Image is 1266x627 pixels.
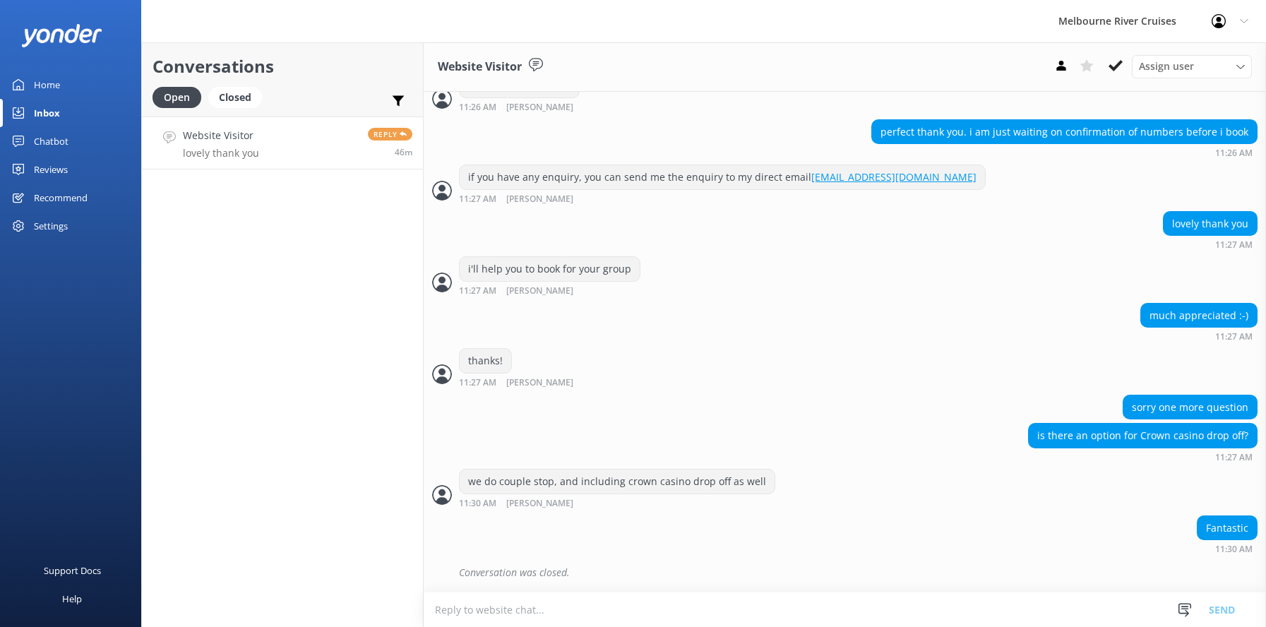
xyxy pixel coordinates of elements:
div: Closed [208,87,262,108]
strong: 11:26 AM [459,103,496,112]
div: lovely thank you [1164,212,1257,236]
strong: 11:27 AM [459,287,496,296]
div: Sep 09 2025 11:30am (UTC +10:00) Australia/Sydney [1197,544,1258,554]
strong: 11:30 AM [1215,545,1253,554]
div: sorry one more question [1123,395,1257,419]
div: Sep 09 2025 11:26am (UTC +10:00) Australia/Sydney [871,148,1258,157]
p: lovely thank you [183,147,259,160]
div: Sep 09 2025 11:27am (UTC +10:00) Australia/Sydney [459,285,640,296]
strong: 11:27 AM [1215,453,1253,462]
div: Fantastic [1198,516,1257,540]
div: Sep 09 2025 11:26am (UTC +10:00) Australia/Sydney [459,102,619,112]
div: Support Docs [44,556,101,585]
div: thanks! [460,349,511,373]
span: [PERSON_NAME] [506,499,573,508]
strong: 11:27 AM [1215,333,1253,341]
span: Sep 09 2025 11:27am (UTC +10:00) Australia/Sydney [395,146,412,158]
div: if you have any enquiry, you can send me the enquiry to my direct email [460,165,985,189]
span: Reply [368,128,412,141]
strong: 11:30 AM [459,499,496,508]
div: we do couple stop, and including crown casino drop off as well [460,470,775,494]
div: i'll help you to book for your group [460,257,640,281]
strong: 11:27 AM [1215,241,1253,249]
h4: Website Visitor [183,128,259,143]
a: Website Visitorlovely thank youReply46m [142,117,423,169]
span: [PERSON_NAME] [506,195,573,204]
div: Sep 09 2025 11:27am (UTC +10:00) Australia/Sydney [1140,331,1258,341]
span: Assign user [1139,59,1194,74]
a: Closed [208,89,269,104]
div: Inbox [34,99,60,127]
div: Sep 09 2025 11:27am (UTC +10:00) Australia/Sydney [459,193,986,204]
div: Assign User [1132,55,1252,78]
h3: Website Visitor [438,58,522,76]
a: [EMAIL_ADDRESS][DOMAIN_NAME] [811,170,977,184]
div: Help [62,585,82,613]
div: Sep 09 2025 11:27am (UTC +10:00) Australia/Sydney [459,377,619,388]
div: Sep 09 2025 11:27am (UTC +10:00) Australia/Sydney [1163,239,1258,249]
div: Conversation was closed. [459,561,1258,585]
div: much appreciated :-) [1141,304,1257,328]
div: perfect thank you. i am just waiting on confirmation of numbers before i book [872,120,1257,144]
div: Recommend [34,184,88,212]
strong: 11:26 AM [1215,149,1253,157]
div: Open [153,87,201,108]
h2: Conversations [153,53,412,80]
div: 2025-09-09T01:39:17.406 [432,561,1258,585]
span: [PERSON_NAME] [506,287,573,296]
span: [PERSON_NAME] [506,103,573,112]
div: is there an option for Crown casino drop off? [1029,424,1257,448]
span: [PERSON_NAME] [506,378,573,388]
div: Settings [34,212,68,240]
div: Reviews [34,155,68,184]
strong: 11:27 AM [459,378,496,388]
div: Sep 09 2025 11:30am (UTC +10:00) Australia/Sydney [459,498,775,508]
a: Open [153,89,208,104]
strong: 11:27 AM [459,195,496,204]
div: Sep 09 2025 11:27am (UTC +10:00) Australia/Sydney [1028,452,1258,462]
div: Home [34,71,60,99]
img: yonder-white-logo.png [21,24,102,47]
div: Chatbot [34,127,68,155]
